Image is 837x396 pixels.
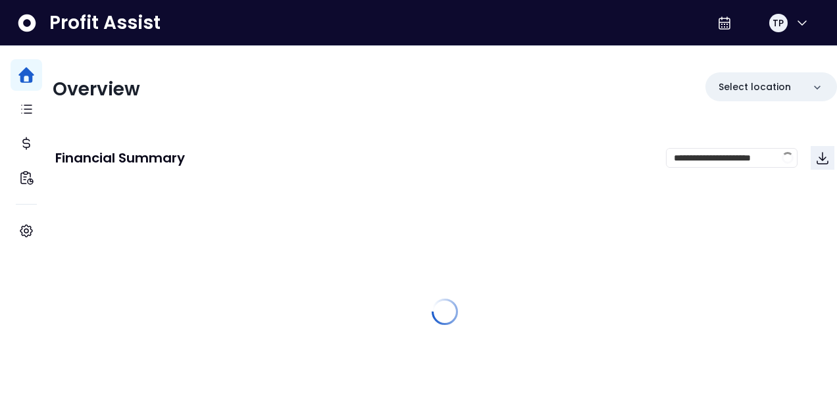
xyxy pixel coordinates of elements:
[773,16,784,30] span: TP
[811,146,834,170] button: Download
[49,11,161,35] span: Profit Assist
[53,76,140,102] span: Overview
[719,80,791,94] p: Select location
[55,151,185,164] p: Financial Summary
